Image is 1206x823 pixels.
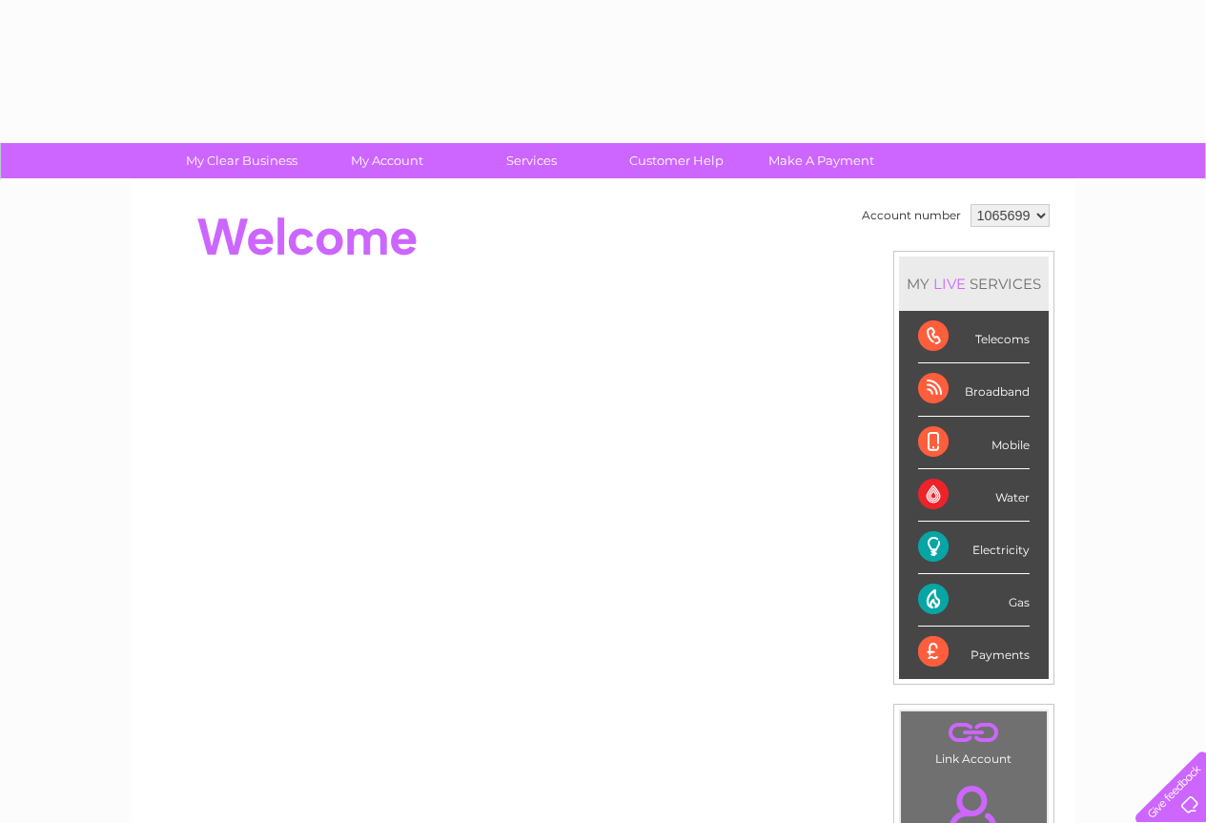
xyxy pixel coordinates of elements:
[857,199,966,232] td: Account number
[163,143,320,178] a: My Clear Business
[918,574,1030,627] div: Gas
[743,143,900,178] a: Make A Payment
[308,143,465,178] a: My Account
[900,710,1048,771] td: Link Account
[918,627,1030,678] div: Payments
[906,716,1042,750] a: .
[899,257,1049,311] div: MY SERVICES
[918,311,1030,363] div: Telecoms
[598,143,755,178] a: Customer Help
[918,522,1030,574] div: Electricity
[918,417,1030,469] div: Mobile
[453,143,610,178] a: Services
[930,275,970,293] div: LIVE
[918,469,1030,522] div: Water
[918,363,1030,416] div: Broadband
